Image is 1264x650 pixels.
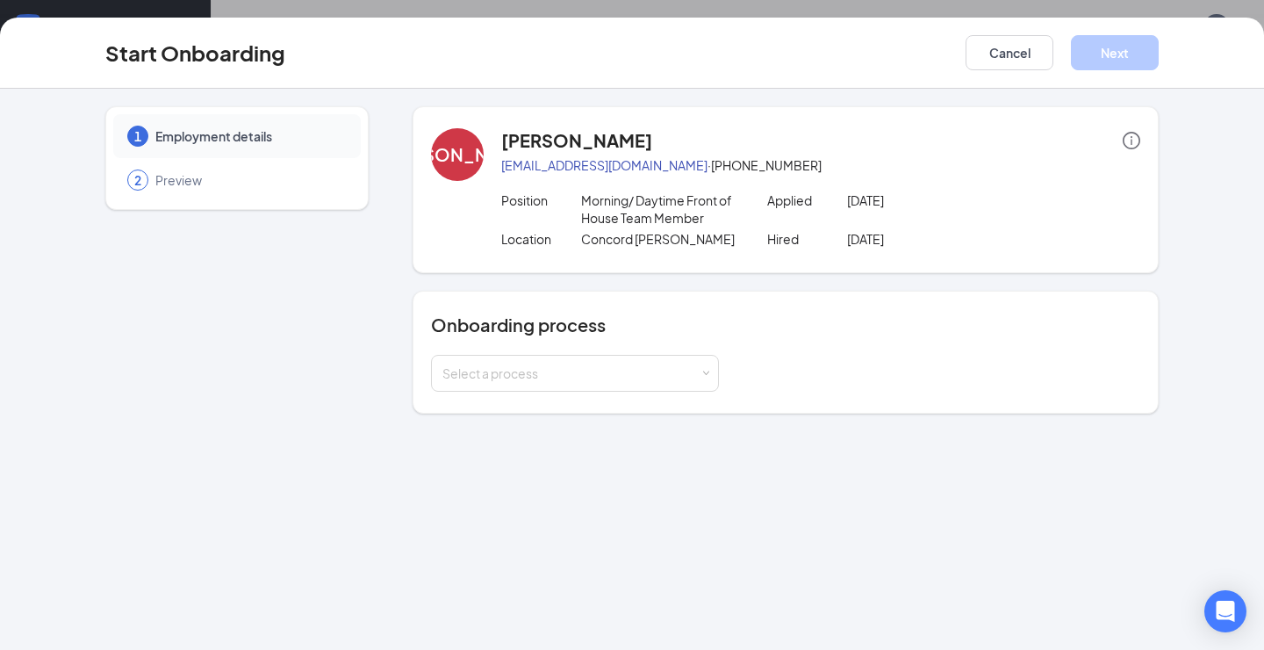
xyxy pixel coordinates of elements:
[1123,132,1140,149] span: info-circle
[581,230,741,248] p: Concord [PERSON_NAME]
[155,171,343,189] span: Preview
[847,230,1007,248] p: [DATE]
[155,127,343,145] span: Employment details
[501,230,581,248] p: Location
[1204,590,1246,632] div: Open Intercom Messenger
[383,142,533,167] div: [PERSON_NAME]
[501,157,707,173] a: [EMAIL_ADDRESS][DOMAIN_NAME]
[501,156,1140,174] p: · [PHONE_NUMBER]
[105,38,285,68] h3: Start Onboarding
[501,128,652,153] h4: [PERSON_NAME]
[847,191,1007,209] p: [DATE]
[431,313,1140,337] h4: Onboarding process
[966,35,1053,70] button: Cancel
[767,191,847,209] p: Applied
[1071,35,1159,70] button: Next
[501,191,581,209] p: Position
[767,230,847,248] p: Hired
[134,171,141,189] span: 2
[442,365,700,382] div: Select a process
[581,191,741,227] p: Morning/ Daytime Front of House Team Member
[134,127,141,145] span: 1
